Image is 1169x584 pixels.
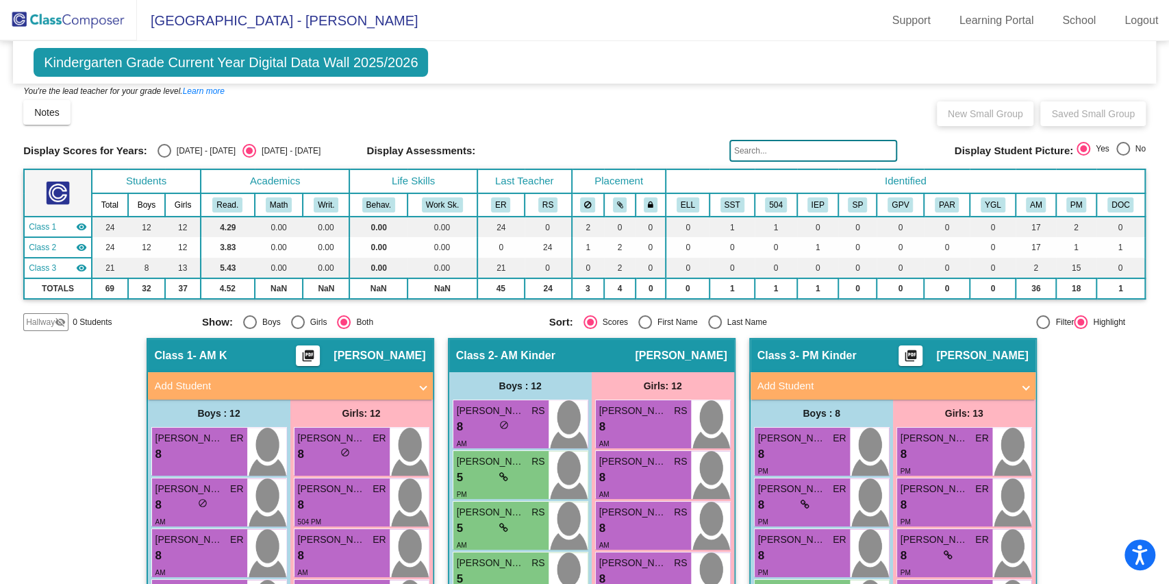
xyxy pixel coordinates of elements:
span: AM [155,518,166,526]
span: 8 [457,418,463,436]
td: 0.00 [407,237,477,258]
td: 12 [128,217,166,237]
td: 24 [477,217,525,237]
mat-panel-title: Add Student [155,378,410,394]
td: 0.00 [349,258,407,278]
span: - AM K [193,349,227,363]
span: 8 [758,496,764,514]
td: 0 [709,237,755,258]
span: Class 3 [29,262,56,274]
span: do_not_disturb_alt [499,420,509,430]
span: PM [758,467,768,475]
td: 15 [1056,258,1096,278]
td: 36 [1016,278,1056,299]
span: [PERSON_NAME] [599,404,668,418]
td: 0.00 [255,237,303,258]
div: Boys : 12 [148,400,290,427]
td: 0 [838,217,877,237]
span: [PERSON_NAME] [599,505,668,520]
span: 504 PM [298,518,321,526]
span: [PERSON_NAME] [298,482,366,496]
td: 24 [92,217,128,237]
span: 8 [298,547,304,565]
span: Class 2 [29,241,56,254]
span: RS [674,404,687,418]
td: 1 [709,217,755,237]
td: 0 [970,258,1016,278]
th: Parent meetings, emails, concerns [924,193,970,217]
td: 0 [666,237,709,258]
th: Students [92,169,201,193]
span: [PERSON_NAME] [457,556,525,570]
span: AM [457,440,467,448]
span: ER [833,431,846,446]
th: NEEDS DOCUMENTS FOR ENROLLMENT [1096,193,1145,217]
td: 0 [924,258,970,278]
td: 0 [924,278,970,299]
td: 0.00 [255,217,303,237]
span: [PERSON_NAME] [901,431,969,446]
div: Girls [305,316,327,328]
span: [PERSON_NAME] [457,454,525,469]
th: 504 Plan [755,193,797,217]
div: Girls: 13 [893,400,1035,427]
th: Life Skills [349,169,477,193]
button: DOC [1107,197,1133,212]
span: Display Scores for Years: [23,145,147,157]
span: 8 [758,446,764,463]
td: 0 [970,278,1016,299]
a: School [1051,10,1107,32]
span: RS [531,454,544,469]
button: Behav. [362,197,395,212]
mat-radio-group: Select an option [202,315,539,329]
div: No [1130,143,1146,155]
span: ER [373,533,386,547]
mat-expansion-panel-header: Add Student [148,372,433,400]
td: 0 [636,237,666,258]
span: RS [531,556,544,570]
div: First Name [652,316,698,328]
span: PM [758,518,768,526]
button: Notes [23,100,71,125]
div: Boys : 12 [449,372,592,400]
span: Hallway [26,316,55,328]
span: do_not_disturb_alt [198,498,208,508]
td: 0.00 [407,217,477,237]
mat-icon: visibility [76,242,87,253]
span: PM [457,491,467,498]
td: NaN [349,278,407,299]
td: 0 [572,258,604,278]
button: YGL [981,197,1005,212]
button: Math [266,197,292,212]
span: [PERSON_NAME] [901,482,969,496]
span: ER [230,431,243,446]
span: Display Student Picture: [955,145,1073,157]
span: RS [531,505,544,520]
span: [PERSON_NAME] [155,482,224,496]
td: 1 [1096,237,1145,258]
div: [DATE] - [DATE] [256,145,320,157]
span: [PERSON_NAME] [758,482,827,496]
td: 0 [970,237,1016,258]
td: 69 [92,278,128,299]
span: Class 1 [155,349,193,363]
td: 0 [755,237,797,258]
td: 2 [1016,258,1056,278]
th: English Language Learner [666,193,709,217]
mat-expansion-panel-header: Add Student [751,372,1035,400]
th: Good Parent Volunteer [877,193,924,217]
td: 12 [165,217,201,237]
td: 0 [877,258,924,278]
td: 0 [877,237,924,258]
span: AM [599,542,609,549]
span: [PERSON_NAME] [298,533,366,547]
div: Filter [1050,316,1074,328]
td: 1 [797,237,839,258]
td: 0 [666,258,709,278]
th: Individualized Education Plan [797,193,839,217]
span: ER [975,431,988,446]
td: 0.00 [255,258,303,278]
td: 45 [477,278,525,299]
td: 0 [1096,217,1145,237]
th: Ran Suzuki [525,193,572,217]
